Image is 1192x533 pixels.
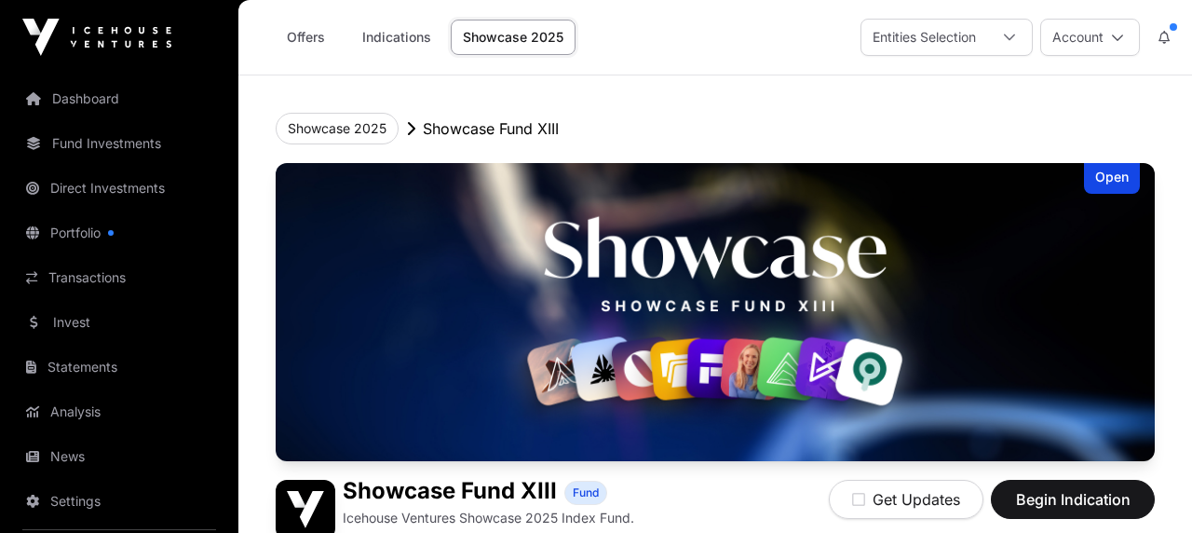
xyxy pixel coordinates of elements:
[15,347,223,388] a: Statements
[423,117,559,140] p: Showcase Fund XIII
[268,20,343,55] a: Offers
[15,436,223,477] a: News
[15,78,223,119] a: Dashboard
[15,391,223,432] a: Analysis
[991,499,1155,517] a: Begin Indication
[343,480,557,505] h1: Showcase Fund XIII
[15,168,223,209] a: Direct Investments
[343,509,634,527] p: Icehouse Ventures Showcase 2025 Index Fund.
[829,480,983,519] button: Get Updates
[15,481,223,522] a: Settings
[573,485,599,500] span: Fund
[1040,19,1140,56] button: Account
[15,257,223,298] a: Transactions
[15,212,223,253] a: Portfolio
[1084,163,1140,194] div: Open
[350,20,443,55] a: Indications
[276,113,399,144] button: Showcase 2025
[15,302,223,343] a: Invest
[1014,488,1131,511] span: Begin Indication
[276,163,1155,461] img: Showcase Fund XIII
[15,123,223,164] a: Fund Investments
[861,20,987,55] div: Entities Selection
[451,20,576,55] a: Showcase 2025
[991,480,1155,519] button: Begin Indication
[22,19,171,56] img: Icehouse Ventures Logo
